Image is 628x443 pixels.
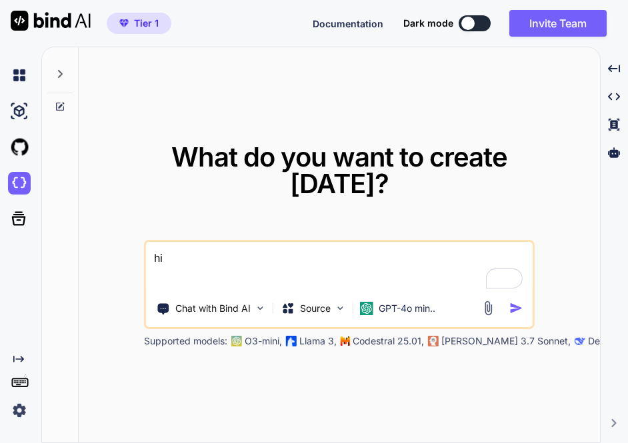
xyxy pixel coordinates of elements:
[144,334,227,348] p: Supported models:
[299,334,337,348] p: Llama 3,
[11,11,91,31] img: Bind AI
[341,336,350,346] img: Mistral-AI
[300,302,331,315] p: Source
[8,136,31,159] img: githubLight
[509,301,523,315] img: icon
[134,17,159,30] span: Tier 1
[175,302,251,315] p: Chat with Bind AI
[509,10,607,37] button: Invite Team
[231,336,242,346] img: GPT-4
[171,141,507,200] span: What do you want to create [DATE]?
[313,17,383,31] button: Documentation
[335,302,346,314] img: Pick Models
[313,18,383,29] span: Documentation
[107,13,171,34] button: premiumTier 1
[428,336,439,346] img: claude
[8,172,31,195] img: darkCloudIdeIcon
[8,399,31,422] img: settings
[481,300,496,316] img: attachment
[119,19,129,27] img: premium
[575,336,585,346] img: claude
[146,242,533,291] textarea: To enrich screen reader interactions, please activate Accessibility in Grammarly extension settings
[8,64,31,87] img: chat
[353,334,424,348] p: Codestral 25.01,
[286,336,297,346] img: Llama2
[255,302,266,314] img: Pick Tools
[8,100,31,123] img: ai-studio
[403,17,453,30] span: Dark mode
[379,302,435,315] p: GPT-4o min..
[441,334,571,348] p: [PERSON_NAME] 3.7 Sonnet,
[245,334,282,348] p: O3-mini,
[360,302,373,315] img: GPT-4o mini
